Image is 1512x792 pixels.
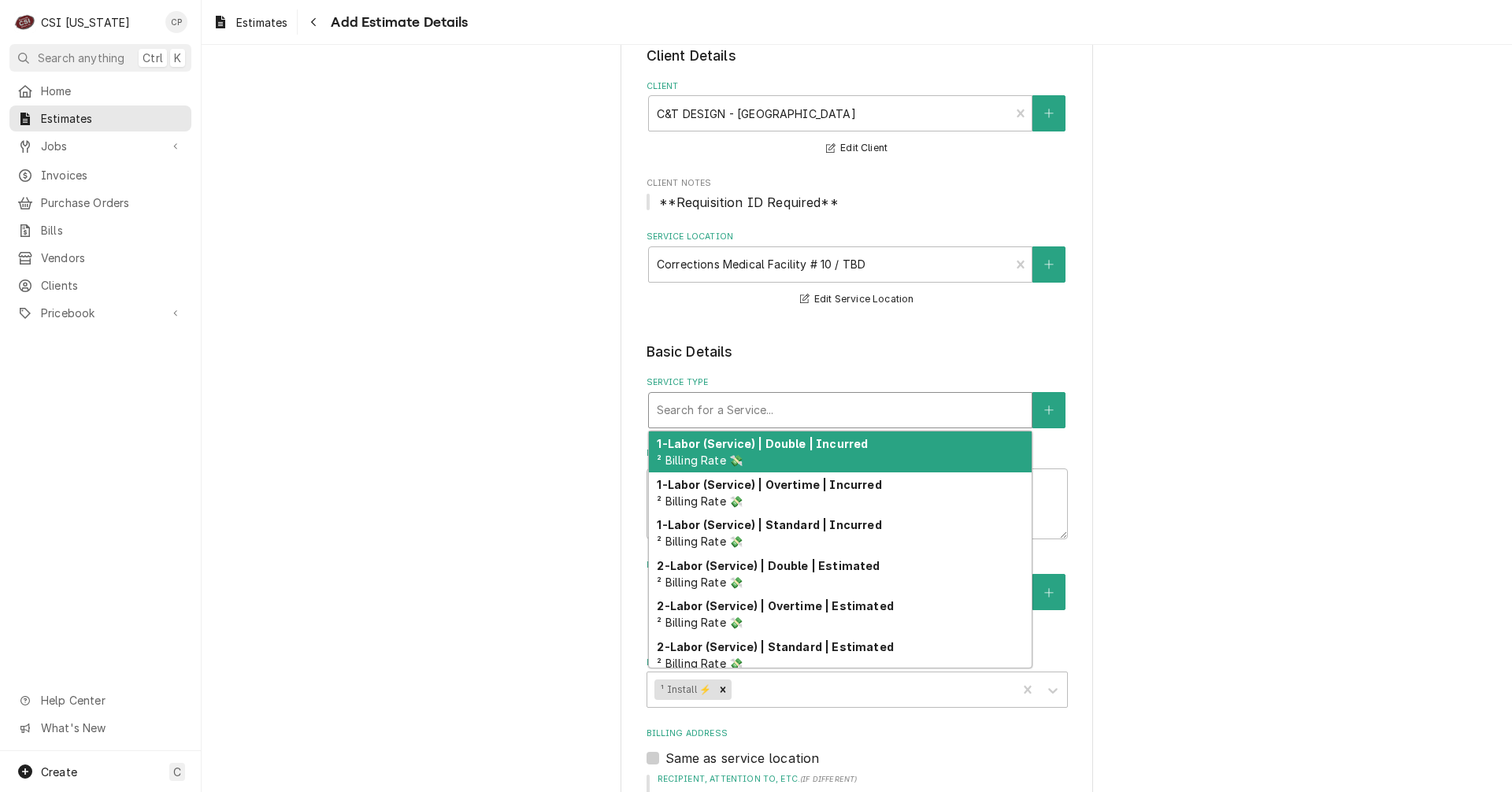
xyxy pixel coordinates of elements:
[14,11,36,33] div: C
[326,12,468,33] span: Add Estimate Details
[41,194,183,211] span: Purchase Orders
[9,190,191,216] a: Purchase Orders
[657,599,893,613] strong: 2-Labor (Service) | Overtime | Estimated
[173,764,181,780] span: C
[1044,108,1054,119] svg: Create New Client
[14,11,36,33] div: CSI Kentucky's Avatar
[647,376,1068,427] div: Service Type
[41,692,182,709] span: Help Center
[9,245,191,271] a: Vendors
[1032,574,1065,610] button: Create New Equipment
[714,679,732,700] div: Remove ¹ Install ⚡️
[659,194,839,210] span: **Requisition ID Required**
[647,559,1068,572] label: Equipment
[657,494,743,508] span: ² Billing Rate 💸
[657,616,743,629] span: ² Billing Rate 💸
[1032,95,1065,131] button: Create New Client
[41,720,182,736] span: What's New
[800,775,857,783] span: ( if different )
[647,657,1068,669] label: Labels
[236,14,287,31] span: Estimates
[647,80,1068,158] div: Client
[174,50,181,66] span: K
[665,749,820,768] label: Same as service location
[41,138,160,154] span: Jobs
[657,518,881,531] strong: 1-Labor (Service) | Standard | Incurred
[1044,587,1054,598] svg: Create New Equipment
[1032,246,1065,283] button: Create New Location
[41,222,183,239] span: Bills
[38,50,124,66] span: Search anything
[9,217,191,243] a: Bills
[1044,405,1054,416] svg: Create New Service
[206,9,294,35] a: Estimates
[9,715,191,741] a: Go to What's New
[657,437,868,450] strong: 1-Labor (Service) | Double | Incurred
[657,575,743,589] span: ² Billing Rate 💸
[657,559,880,572] strong: 2-Labor (Service) | Double | Estimated
[647,231,1068,243] label: Service Location
[657,640,893,653] strong: 2-Labor (Service) | Standard | Estimated
[41,250,183,266] span: Vendors
[647,231,1068,309] div: Service Location
[165,11,187,33] div: Craig Pierce's Avatar
[798,290,917,309] button: Edit Service Location
[647,193,1068,212] span: Client Notes
[647,376,1068,389] label: Service Type
[9,78,191,104] a: Home
[657,535,743,548] span: ² Billing Rate 💸
[824,139,890,158] button: Edit Client
[647,468,1068,539] textarea: Quote to build the walk-in only
[41,83,183,99] span: Home
[647,342,1068,362] legend: Basic Details
[41,765,77,779] span: Create
[654,679,714,700] div: ¹ Install ⚡️
[658,773,1068,786] label: Recipient, Attention To, etc.
[301,9,326,35] button: Navigate back
[647,177,1068,211] div: Client Notes
[9,687,191,713] a: Go to Help Center
[9,272,191,298] a: Clients
[657,478,881,491] strong: 1-Labor (Service) | Overtime | Incurred
[647,177,1068,190] span: Client Notes
[647,657,1068,708] div: Labels
[1044,259,1054,270] svg: Create New Location
[9,44,191,72] button: Search anythingCtrlK
[9,300,191,326] a: Go to Pricebook
[1032,392,1065,428] button: Create New Service
[647,559,1068,637] div: Equipment
[647,727,1068,740] label: Billing Address
[41,167,183,183] span: Invoices
[657,453,743,467] span: ² Billing Rate 💸
[647,447,1068,539] div: Reason For Call
[165,11,187,33] div: CP
[647,46,1068,66] legend: Client Details
[41,305,160,321] span: Pricebook
[647,80,1068,93] label: Client
[41,110,183,127] span: Estimates
[9,162,191,188] a: Invoices
[41,277,183,294] span: Clients
[9,133,191,159] a: Go to Jobs
[657,657,743,670] span: ² Billing Rate 💸
[9,105,191,131] a: Estimates
[647,447,1068,460] label: Reason For Call
[143,50,163,66] span: Ctrl
[41,14,130,31] div: CSI [US_STATE]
